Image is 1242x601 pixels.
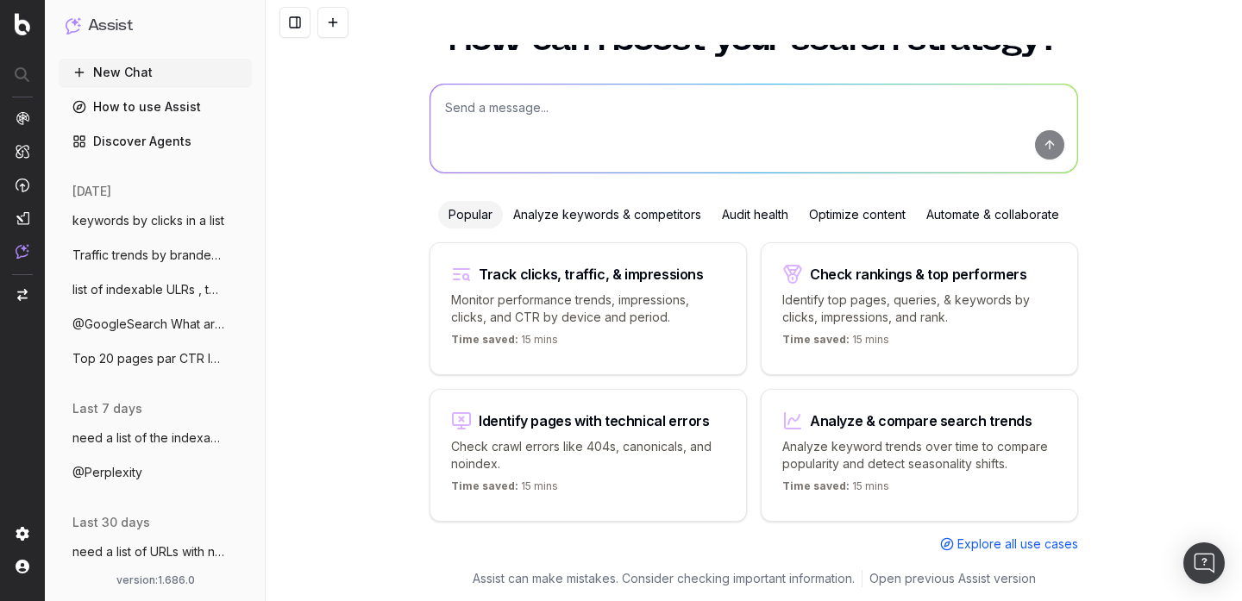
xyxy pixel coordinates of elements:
button: Top 20 pages par CTR la semaine dernière [59,345,252,372]
a: How to use Assist [59,93,252,121]
div: Open Intercom Messenger [1183,542,1225,584]
p: 15 mins [451,479,558,500]
span: last 30 days [72,514,150,531]
button: @GoogleSearch What are the main SERP fea [59,310,252,338]
div: Analyze & compare search trends [810,414,1032,428]
span: list of indexable ULRs , top10 by device [72,281,224,298]
h1: Assist [88,14,133,38]
div: Track clicks, traffic, & impressions [479,267,704,281]
a: Discover Agents [59,128,252,155]
span: [DATE] [72,183,111,200]
span: Explore all use cases [957,535,1078,553]
span: last 7 days [72,400,142,417]
div: Automate & collaborate [916,201,1069,229]
p: Identify top pages, queries, & keywords by clicks, impressions, and rank. [782,291,1057,326]
img: Intelligence [16,144,29,159]
span: need a list of URLs with number of visis [72,543,224,560]
span: Traffic trends by branded vs non branded [72,247,224,264]
span: @Perplexity [72,464,142,481]
span: keywords by clicks in a list [72,212,224,229]
p: 15 mins [782,333,889,354]
a: Explore all use cases [940,535,1078,553]
p: 15 mins [451,333,558,354]
img: Switch project [17,289,28,301]
span: Time saved: [451,479,518,492]
img: Assist [66,17,81,34]
img: Studio [16,211,29,225]
p: Assist can make mistakes. Consider checking important information. [473,570,855,587]
img: Analytics [16,111,29,125]
p: Check crawl errors like 404s, canonicals, and noindex. [451,438,725,473]
div: Audit health [712,201,799,229]
button: keywords by clicks in a list [59,207,252,235]
div: Optimize content [799,201,916,229]
a: Open previous Assist version [869,570,1036,587]
button: Traffic trends by branded vs non branded [59,241,252,269]
button: @Perplexity [59,459,252,486]
button: Assist [66,14,245,38]
span: @GoogleSearch What are the main SERP fea [72,316,224,333]
span: Time saved: [782,333,850,346]
button: need a list of URLs with number of visis [59,538,252,566]
span: Time saved: [782,479,850,492]
button: need a list of the indexable URLs with n [59,424,252,452]
img: Setting [16,527,29,541]
img: Activation [16,178,29,192]
p: 15 mins [782,479,889,500]
img: My account [16,560,29,573]
img: Assist [16,244,29,259]
span: Time saved: [451,333,518,346]
div: Identify pages with technical errors [479,414,710,428]
p: Monitor performance trends, impressions, clicks, and CTR by device and period. [451,291,725,326]
span: Top 20 pages par CTR la semaine dernière [72,350,224,367]
button: list of indexable ULRs , top10 by device [59,276,252,304]
button: New Chat [59,59,252,86]
div: Popular [438,201,503,229]
p: Analyze keyword trends over time to compare popularity and detect seasonality shifts. [782,438,1057,473]
div: Check rankings & top performers [810,267,1027,281]
div: version: 1.686.0 [66,573,245,587]
img: Botify logo [15,13,30,35]
div: Analyze keywords & competitors [503,201,712,229]
span: need a list of the indexable URLs with n [72,429,224,447]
